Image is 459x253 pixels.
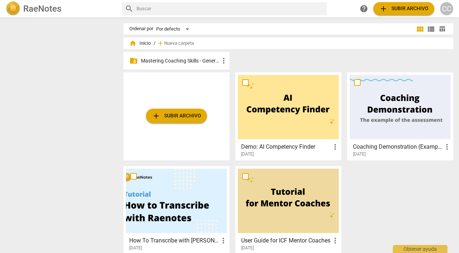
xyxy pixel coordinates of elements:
[152,112,201,120] span: Subir archivo
[126,169,227,251] a: How To Transcribe with [PERSON_NAME][DATE]
[6,1,20,16] img: Logo
[6,1,116,16] a: LogoRaeNotes
[238,75,339,157] a: Demo: AI Competency Finder[DATE]
[156,23,192,35] div: Por defecto
[219,236,228,245] span: more_vert
[152,112,161,120] span: add
[146,109,207,123] button: Subir
[154,41,155,46] span: /
[219,56,228,65] span: more_vert
[125,4,134,13] span: search
[373,2,434,15] button: Subir
[440,2,453,15] button: CC
[129,236,219,245] h3: How To Transcribe with RaeNotes
[393,245,447,253] div: Obtener ayuda
[129,40,151,47] span: Inicio
[241,142,331,151] h3: Demo: AI Competency Finder
[350,75,451,157] a: Coaching Demonstration (Example)[DATE]
[129,26,153,32] div: Ordenar por
[436,24,447,35] button: Tabla
[129,56,138,65] span: folder_shared
[137,3,324,15] input: Buscar
[379,4,428,13] span: Subir archivo
[331,142,340,151] span: more_vert
[129,245,142,251] span: [DATE]
[415,24,426,35] button: Cuadrícula
[164,41,194,46] span: Nueva carpeta
[416,25,425,33] span: view_module
[357,2,370,15] a: Obtener ayuda
[141,57,219,65] p: Mastering Coaching Skills - Generación 31
[379,4,388,13] span: add
[439,25,446,32] span: table_chart
[360,4,368,13] span: help
[129,40,137,47] span: home
[241,151,254,157] span: [DATE]
[241,236,331,245] h3: User Guide for ICF Mentor Coaches
[331,236,340,245] span: more_vert
[238,169,339,251] a: User Guide for ICF Mentor Coaches[DATE]
[443,142,451,151] span: more_vert
[23,4,61,14] h2: RaeNotes
[157,40,164,47] span: add
[241,245,254,251] span: [DATE]
[426,24,436,35] button: Lista
[353,151,366,157] span: [DATE]
[427,25,435,33] span: view_list
[353,142,443,151] h3: Coaching Demonstration (Example)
